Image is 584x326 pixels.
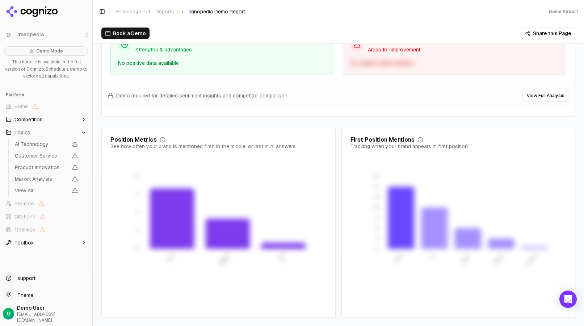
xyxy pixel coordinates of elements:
button: Toolbox [3,237,89,248]
tspan: 3 [137,228,139,234]
p: Areas for improvement [368,46,420,53]
span: Customer Service [15,152,68,159]
tspan: Demo [492,253,504,264]
span: Demo User [17,304,89,312]
span: Market Analysis [15,175,68,183]
div: Demo Report [549,9,578,14]
span: View All [15,187,68,194]
tspan: Try [429,253,437,261]
nav: breadcrumb [116,8,245,15]
span: Prompts [14,200,34,207]
span: Demo Mode [37,48,63,54]
tspan: 10 [375,225,379,231]
tspan: 25 [374,194,379,200]
tspan: 0 [376,246,379,252]
span: Toolbox [14,239,34,246]
p: This feature is available in the full version of Cognizo. Schedule a demo to explore all capabili... [4,59,88,80]
div: No positive data available [118,59,327,67]
div: Position Metrics [110,137,157,143]
span: support [14,275,35,282]
tspan: First [165,253,175,263]
div: First Position Mentions [350,137,415,143]
div: No negative data available [350,59,559,67]
button: Topics [3,127,89,138]
span: Product Innovation [15,164,68,171]
div: Tracking when your brand appears in first position [350,143,468,150]
span: Theme [14,292,33,298]
tspan: 35 [374,174,379,179]
tspan: 9 [136,192,139,197]
span: Topics [14,129,30,136]
tspan: 6 [136,210,139,216]
span: Reports [156,8,180,15]
span: Citations [14,213,35,220]
span: Demo required for detailed sentiment insights and competitor comparison [116,92,287,99]
button: Competition [3,114,89,125]
div: Open Intercom Messenger [559,291,577,308]
div: See how often your brand is mentioned first, in the middle, or last in AI answers [110,143,296,150]
span: Iranopedia Demo Report [189,8,245,15]
span: Home [14,103,28,110]
tspan: Last [277,253,286,263]
tspan: Please [524,253,537,266]
p: Strengths & advantages [135,46,192,53]
tspan: 0 [136,246,139,252]
button: View Full Analysis [522,90,569,101]
tspan: 30 [374,184,379,190]
tspan: 20 [373,205,379,210]
tspan: Middle [218,253,231,266]
tspan: 12 [135,174,139,179]
span: Optimize [14,226,35,233]
span: Homepage [116,8,147,15]
button: Book a Demo [101,28,150,39]
span: [EMAIL_ADDRESS][DOMAIN_NAME] [17,312,89,323]
button: Share this Page [521,28,575,39]
tspan: Nice [394,253,404,263]
span: Competition [14,116,43,123]
div: Platform [3,89,89,101]
span: AI Technology [15,141,68,148]
span: U [7,310,10,317]
tspan: 5 [377,235,379,241]
tspan: 15 [375,215,379,221]
tspan: Book [459,253,470,264]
